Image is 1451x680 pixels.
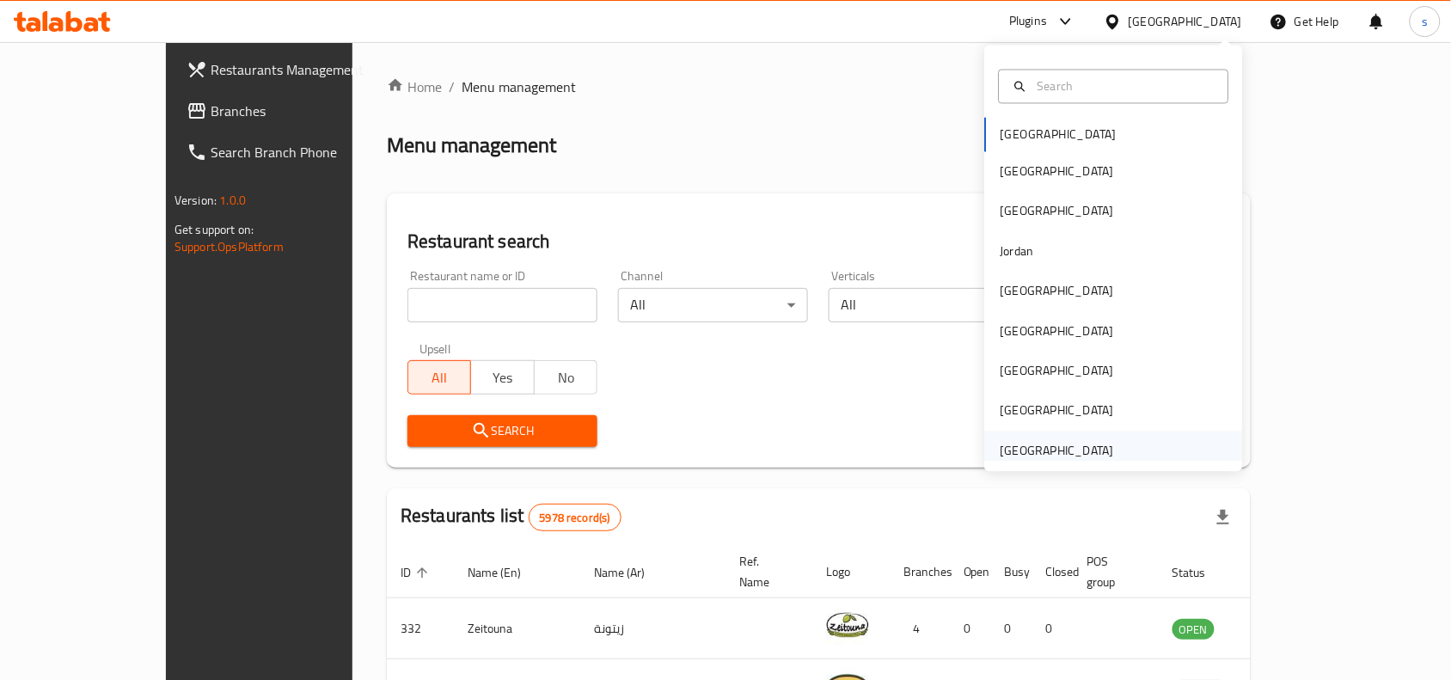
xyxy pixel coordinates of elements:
[387,132,556,159] h2: Menu management
[1422,12,1428,31] span: s
[739,551,792,592] span: Ref. Name
[1001,282,1114,301] div: [GEOGRAPHIC_DATA]
[407,229,1230,254] h2: Restaurant search
[1129,12,1242,31] div: [GEOGRAPHIC_DATA]
[401,503,621,531] h2: Restaurants list
[415,365,464,390] span: All
[1172,620,1215,640] span: OPEN
[174,236,284,258] a: Support.OpsPlatform
[1001,202,1114,221] div: [GEOGRAPHIC_DATA]
[1032,546,1074,598] th: Closed
[174,218,254,241] span: Get support on:
[890,598,950,659] td: 4
[1001,441,1114,460] div: [GEOGRAPHIC_DATA]
[534,360,597,395] button: No
[211,101,395,121] span: Branches
[618,288,808,322] div: All
[449,77,455,97] li: /
[478,365,527,390] span: Yes
[468,562,543,583] span: Name (En)
[890,546,950,598] th: Branches
[421,420,584,442] span: Search
[1032,598,1074,659] td: 0
[991,598,1032,659] td: 0
[387,598,454,659] td: 332
[401,562,433,583] span: ID
[530,510,621,526] span: 5978 record(s)
[991,546,1032,598] th: Busy
[1001,242,1034,260] div: Jordan
[1203,497,1244,538] div: Export file
[1009,11,1047,32] div: Plugins
[387,77,442,97] a: Home
[470,360,534,395] button: Yes
[1172,619,1215,640] div: OPEN
[1031,77,1218,95] input: Search
[950,546,991,598] th: Open
[211,142,395,162] span: Search Branch Phone
[812,546,890,598] th: Logo
[826,603,869,646] img: Zeitouna
[407,288,597,322] input: Search for restaurant name or ID..
[419,343,451,355] label: Upsell
[407,360,471,395] button: All
[1172,562,1228,583] span: Status
[387,77,1251,97] nav: breadcrumb
[211,59,395,80] span: Restaurants Management
[173,90,408,132] a: Branches
[407,415,597,447] button: Search
[950,598,991,659] td: 0
[219,189,246,211] span: 1.0.0
[829,288,1019,322] div: All
[1001,401,1114,420] div: [GEOGRAPHIC_DATA]
[1001,322,1114,340] div: [GEOGRAPHIC_DATA]
[173,49,408,90] a: Restaurants Management
[529,504,621,531] div: Total records count
[1001,362,1114,381] div: [GEOGRAPHIC_DATA]
[173,132,408,173] a: Search Branch Phone
[542,365,591,390] span: No
[174,189,217,211] span: Version:
[580,598,725,659] td: زيتونة
[462,77,576,97] span: Menu management
[1087,551,1138,592] span: POS group
[454,598,580,659] td: Zeitouna
[1001,162,1114,181] div: [GEOGRAPHIC_DATA]
[594,562,667,583] span: Name (Ar)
